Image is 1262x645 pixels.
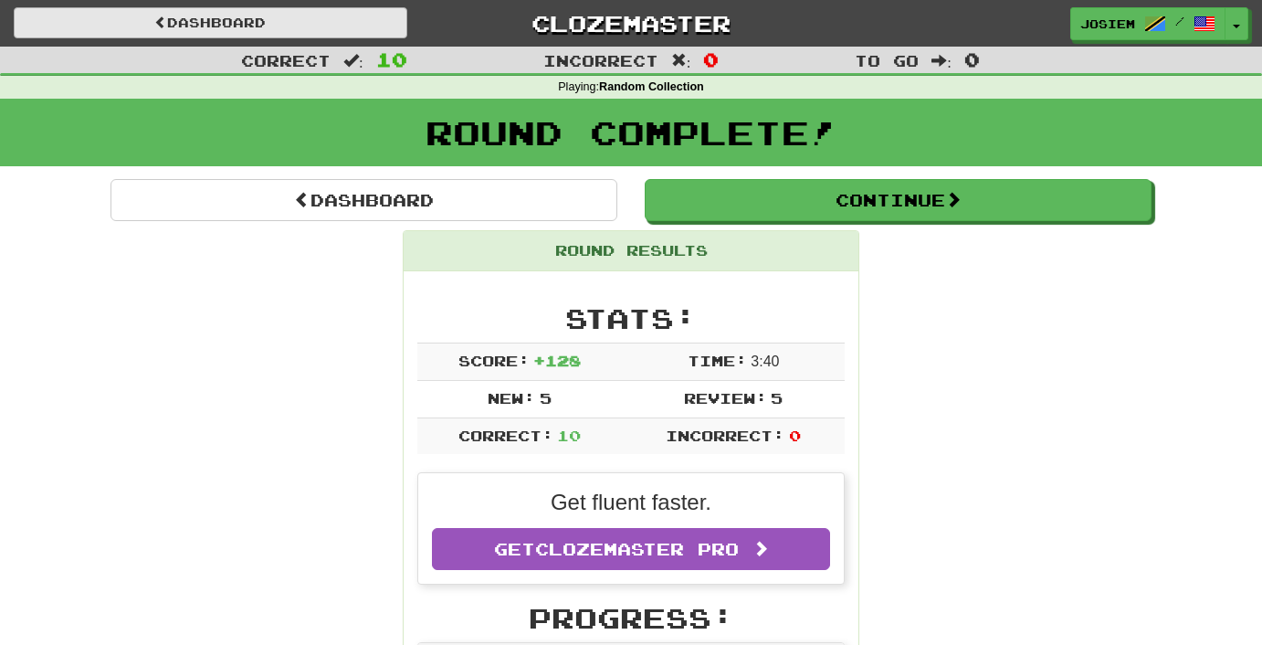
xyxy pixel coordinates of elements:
h1: Round Complete! [6,114,1256,151]
span: Review: [684,389,767,407]
span: Correct [241,51,331,69]
span: Correct: [458,427,553,444]
span: JosieM [1080,16,1135,32]
span: 0 [703,48,719,70]
span: 5 [771,389,783,407]
span: Clozemaster Pro [535,539,739,559]
a: GetClozemaster Pro [432,528,830,570]
h2: Stats: [417,303,845,333]
span: To go [855,51,919,69]
span: 0 [964,48,980,70]
a: JosieM / [1070,7,1225,40]
span: 3 : 40 [751,354,779,369]
span: 10 [376,48,407,70]
div: Round Results [404,231,858,271]
span: / [1175,15,1184,27]
span: Incorrect [543,51,658,69]
a: Dashboard [110,179,617,221]
span: : [343,53,363,69]
span: : [931,53,952,69]
h2: Progress: [417,603,845,633]
button: Continue [645,179,1152,221]
p: Get fluent faster. [432,487,830,518]
strong: Random Collection [599,80,704,93]
span: Score: [458,352,530,369]
span: 5 [540,389,552,407]
span: Incorrect: [666,427,784,444]
span: + 128 [533,352,581,369]
span: : [671,53,691,69]
a: Clozemaster [435,7,828,39]
span: 10 [557,427,581,444]
span: Time: [688,352,747,369]
span: New: [488,389,535,407]
span: 0 [789,427,801,444]
a: Dashboard [14,7,407,38]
